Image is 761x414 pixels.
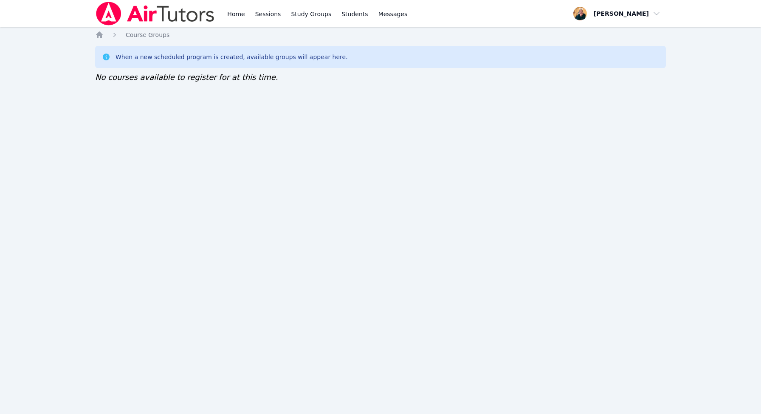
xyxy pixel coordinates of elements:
[95,2,215,26] img: Air Tutors
[95,31,666,39] nav: Breadcrumb
[126,31,169,38] span: Course Groups
[95,73,278,82] span: No courses available to register for at this time.
[126,31,169,39] a: Course Groups
[378,10,408,18] span: Messages
[116,53,348,61] div: When a new scheduled program is created, available groups will appear here.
